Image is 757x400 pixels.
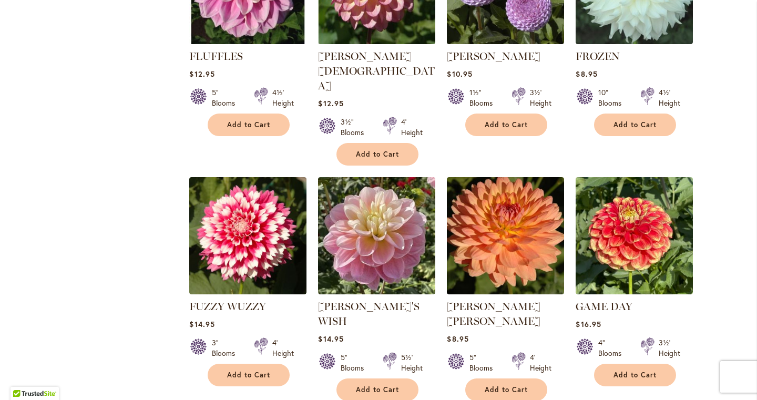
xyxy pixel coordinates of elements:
img: FUZZY WUZZY [189,177,306,294]
span: $12.95 [318,98,343,108]
div: 5½' Height [401,352,423,373]
div: 1½" Blooms [469,87,499,108]
div: 4' Height [272,337,294,358]
div: 4½' Height [272,87,294,108]
button: Add to Cart [208,364,290,386]
a: FROZEN [576,50,620,63]
a: [PERSON_NAME] [447,50,540,63]
div: 3½' Height [530,87,551,108]
img: GAME DAY [576,177,693,294]
div: 4' Height [401,117,423,138]
div: 5" Blooms [341,352,370,373]
a: FUZZY WUZZY [189,300,266,313]
a: GAME DAY [576,300,632,313]
div: 3½' Height [659,337,680,358]
button: Add to Cart [336,143,418,166]
a: FLUFFLES [189,36,306,46]
div: 3" Blooms [212,337,241,358]
span: $8.95 [576,69,597,79]
span: Add to Cart [227,120,270,129]
button: Add to Cart [594,364,676,386]
span: Add to Cart [227,371,270,380]
button: Add to Cart [208,114,290,136]
div: 5" Blooms [212,87,241,108]
a: [PERSON_NAME] [PERSON_NAME] [447,300,540,327]
span: $16.95 [576,319,601,329]
span: $14.95 [189,319,214,329]
a: FRANK HOLMES [447,36,564,46]
div: 4" Blooms [598,337,628,358]
div: 3½" Blooms [341,117,370,138]
img: GABRIELLE MARIE [447,177,564,294]
button: Add to Cart [594,114,676,136]
a: [PERSON_NAME][DEMOGRAPHIC_DATA] [318,50,435,92]
iframe: Launch Accessibility Center [8,363,37,392]
span: Add to Cart [356,385,399,394]
a: FLUFFLES [189,50,243,63]
div: 4½' Height [659,87,680,108]
span: Add to Cart [356,150,399,159]
img: Gabbie's Wish [318,177,435,294]
span: Add to Cart [613,120,657,129]
div: 5" Blooms [469,352,499,373]
a: FUZZY WUZZY [189,286,306,296]
span: $8.95 [447,334,468,344]
a: GABRIELLE MARIE [447,286,564,296]
div: 10" Blooms [598,87,628,108]
a: FOXY LADY [318,36,435,46]
a: Gabbie's Wish [318,286,435,296]
span: Add to Cart [485,120,528,129]
div: 4' Height [530,352,551,373]
a: Frozen [576,36,693,46]
span: $12.95 [189,69,214,79]
span: $14.95 [318,334,343,344]
span: $10.95 [447,69,472,79]
a: [PERSON_NAME]'S WISH [318,300,420,327]
button: Add to Cart [465,114,547,136]
a: GAME DAY [576,286,693,296]
span: Add to Cart [613,371,657,380]
span: Add to Cart [485,385,528,394]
